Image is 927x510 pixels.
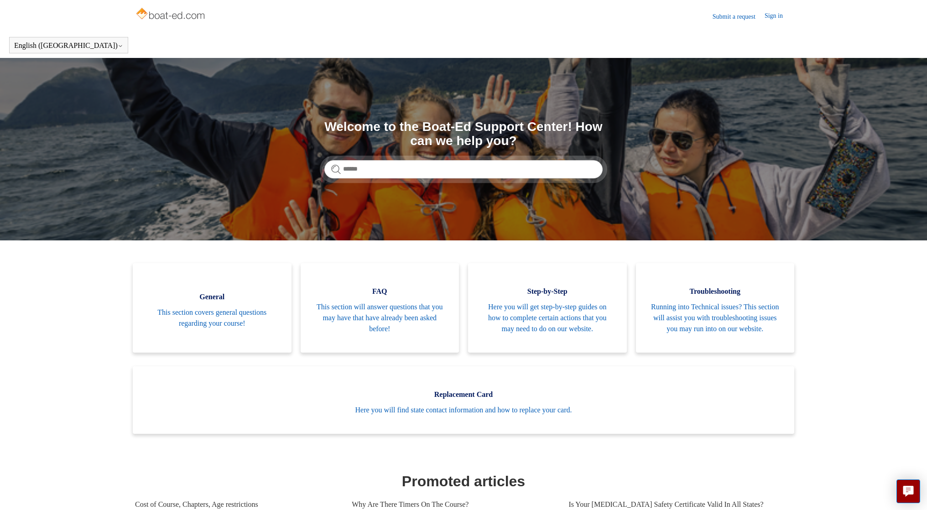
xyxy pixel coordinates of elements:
[146,405,781,416] span: Here you will find state contact information and how to replace your card.
[14,42,123,50] button: English ([GEOGRAPHIC_DATA])
[765,11,792,22] a: Sign in
[482,286,613,297] span: Step-by-Step
[324,160,603,178] input: Search
[146,307,278,329] span: This section covers general questions regarding your course!
[650,302,781,334] span: Running into Technical issues? This section will assist you with troubleshooting issues you may r...
[133,366,794,434] a: Replacement Card Here you will find state contact information and how to replace your card.
[133,263,292,353] a: General This section covers general questions regarding your course!
[135,5,208,24] img: Boat-Ed Help Center home page
[324,120,603,148] h1: Welcome to the Boat-Ed Support Center! How can we help you?
[896,479,920,503] button: Live chat
[146,389,781,400] span: Replacement Card
[650,286,781,297] span: Troubleshooting
[146,291,278,302] span: General
[482,302,613,334] span: Here you will get step-by-step guides on how to complete certain actions that you may need to do ...
[301,263,459,353] a: FAQ This section will answer questions that you may have that have already been asked before!
[636,263,795,353] a: Troubleshooting Running into Technical issues? This section will assist you with troubleshooting ...
[314,286,446,297] span: FAQ
[314,302,446,334] span: This section will answer questions that you may have that have already been asked before!
[468,263,627,353] a: Step-by-Step Here you will get step-by-step guides on how to complete certain actions that you ma...
[135,470,792,492] h1: Promoted articles
[713,12,765,21] a: Submit a request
